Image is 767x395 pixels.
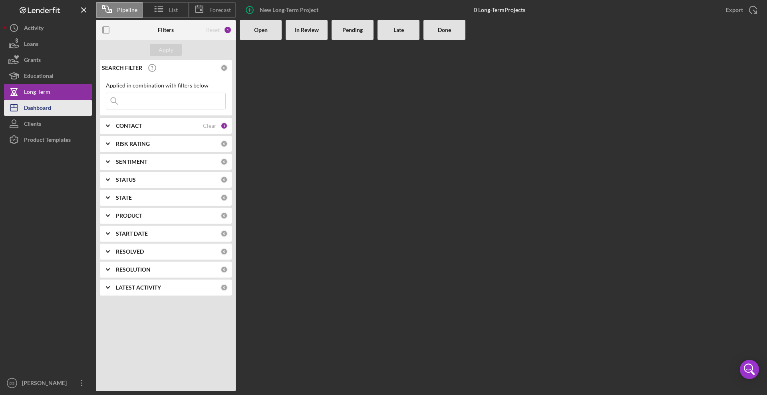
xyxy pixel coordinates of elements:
[393,27,404,33] b: Late
[4,36,92,52] button: Loans
[726,2,743,18] div: Export
[438,27,451,33] b: Done
[221,248,228,255] div: 0
[24,36,38,54] div: Loans
[203,123,217,129] div: Clear
[150,44,182,56] button: Apply
[260,2,318,18] div: New Long-Term Project
[116,266,151,273] b: RESOLUTION
[224,26,232,34] div: 1
[116,284,161,291] b: LATEST ACTIVITY
[24,84,50,102] div: Long-Term
[221,212,228,219] div: 0
[106,82,226,89] div: Applied in combination with filters below
[24,52,41,70] div: Grants
[24,116,41,134] div: Clients
[221,176,228,183] div: 0
[254,27,268,33] b: Open
[4,68,92,84] button: Educational
[221,64,228,71] div: 0
[24,100,51,118] div: Dashboard
[116,212,142,219] b: PRODUCT
[24,68,54,86] div: Educational
[117,7,137,13] span: Pipeline
[4,20,92,36] button: Activity
[295,27,319,33] b: In Review
[221,194,228,201] div: 0
[740,360,759,379] div: Open Intercom Messenger
[116,177,136,183] b: STATUS
[159,44,173,56] div: Apply
[116,159,147,165] b: SENTIMENT
[209,7,231,13] span: Forecast
[4,116,92,132] button: Clients
[342,27,363,33] b: Pending
[116,141,150,147] b: RISK RATING
[4,132,92,148] button: Product Templates
[4,52,92,68] button: Grants
[221,266,228,273] div: 0
[9,381,14,385] text: DS
[102,65,142,71] b: SEARCH FILTER
[474,7,525,13] div: 0 Long-Term Projects
[24,20,44,38] div: Activity
[116,195,132,201] b: STATE
[116,248,144,255] b: RESOLVED
[221,140,228,147] div: 0
[221,284,228,291] div: 0
[4,84,92,100] button: Long-Term
[4,375,92,391] button: DS[PERSON_NAME]
[221,122,228,129] div: 1
[221,230,228,237] div: 0
[240,2,326,18] button: New Long-Term Project
[24,132,71,150] div: Product Templates
[158,27,174,33] b: Filters
[206,27,220,33] div: Reset
[116,123,142,129] b: CONTACT
[169,7,178,13] span: List
[221,158,228,165] div: 0
[4,100,92,116] button: Dashboard
[718,2,763,18] button: Export
[116,230,148,237] b: START DATE
[20,375,72,393] div: [PERSON_NAME]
